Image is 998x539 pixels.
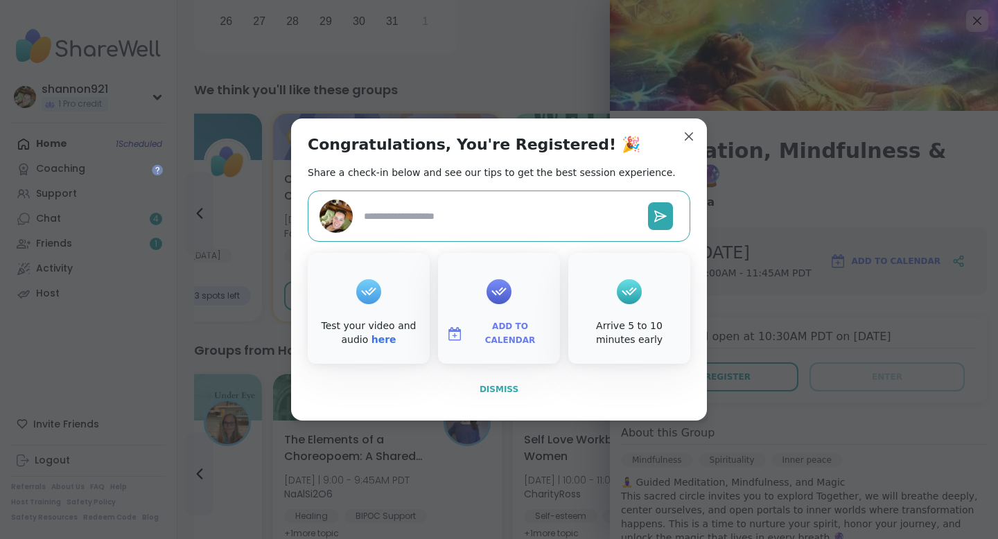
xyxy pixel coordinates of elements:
[480,385,518,394] span: Dismiss
[310,319,427,346] div: Test your video and audio
[571,319,688,346] div: Arrive 5 to 10 minutes early
[308,375,690,404] button: Dismiss
[319,200,353,233] img: shannon921
[446,326,463,342] img: ShareWell Logomark
[371,334,396,345] a: here
[469,320,552,347] span: Add to Calendar
[308,135,640,154] h1: Congratulations, You're Registered! 🎉
[441,319,557,348] button: Add to Calendar
[152,164,163,175] iframe: Spotlight
[308,166,676,179] h2: Share a check-in below and see our tips to get the best session experience.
